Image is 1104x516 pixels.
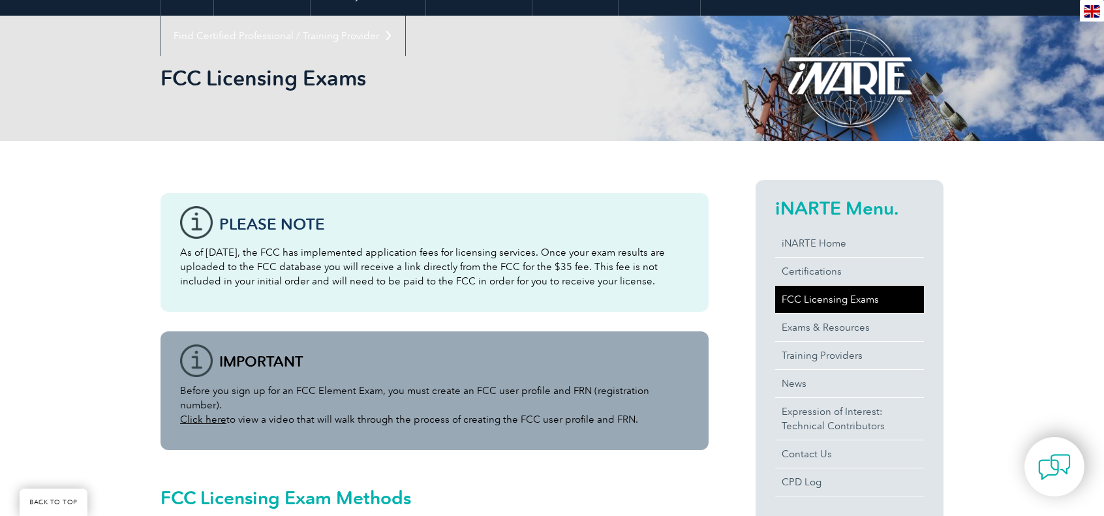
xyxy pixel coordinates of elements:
a: Expression of Interest:Technical Contributors [775,398,924,440]
a: CPD Log [775,468,924,496]
p: Before you sign up for an FCC Element Exam, you must create an FCC user profile and FRN (registra... [180,384,689,427]
a: FCC Licensing Exams [775,286,924,313]
a: Certifications [775,258,924,285]
img: en [1084,5,1100,18]
h2: iNARTE Menu. [775,198,924,219]
h3: Please note [219,216,689,232]
a: Find Certified Professional / Training Provider [161,16,405,56]
a: Training Providers [775,342,924,369]
p: As of [DATE], the FCC has implemented application fees for licensing services. Once your exam res... [180,245,689,288]
img: contact-chat.png [1038,451,1071,483]
a: iNARTE Home [775,230,924,257]
h2: FCC Licensing Exams [161,68,709,89]
a: BACK TO TOP [20,489,87,516]
a: Exams & Resources [775,314,924,341]
a: Contact Us [775,440,924,468]
h2: FCC Licensing Exam Methods [161,487,709,508]
a: News [775,370,924,397]
a: Click here [180,414,226,425]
